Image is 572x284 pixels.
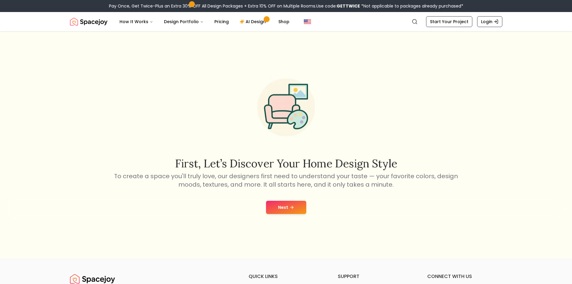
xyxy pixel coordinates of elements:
span: Use code: [316,3,360,9]
img: Start Style Quiz Illustration [248,69,325,146]
img: United States [304,18,311,25]
h2: First, let’s discover your home design style [113,157,459,169]
a: AI Design [235,16,272,28]
span: *Not applicable to packages already purchased* [360,3,463,9]
button: Next [266,201,306,214]
button: Design Portfolio [159,16,208,28]
nav: Main [115,16,294,28]
a: Login [477,16,502,27]
a: Spacejoy [70,16,107,28]
h6: connect with us [427,273,502,280]
img: Spacejoy Logo [70,16,107,28]
b: GETTWICE [337,3,360,9]
div: Pay Once, Get Twice-Plus an Extra 30% OFF All Design Packages + Extra 10% OFF on Multiple Rooms. [109,3,463,9]
a: Pricing [210,16,234,28]
button: How It Works [115,16,158,28]
a: Start Your Project [426,16,472,27]
h6: quick links [249,273,324,280]
h6: support [338,273,413,280]
p: To create a space you'll truly love, our designers first need to understand your taste — your fav... [113,172,459,189]
nav: Global [70,12,502,31]
a: Shop [274,16,294,28]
